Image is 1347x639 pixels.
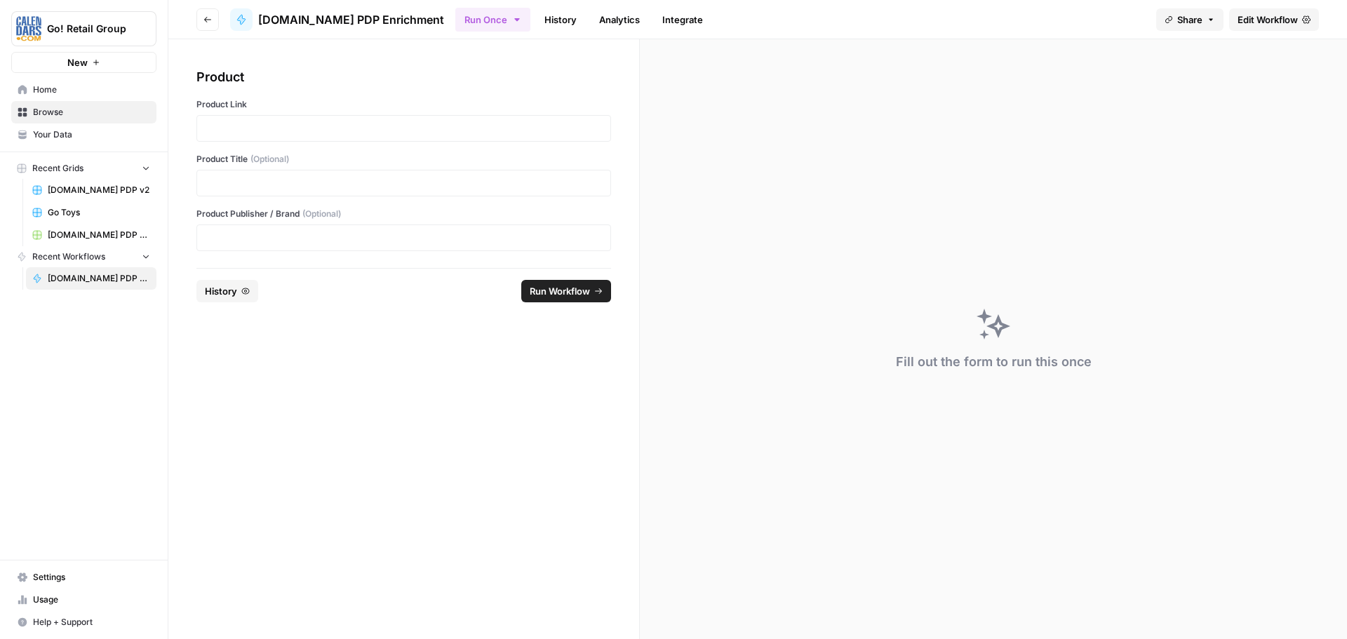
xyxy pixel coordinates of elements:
[11,611,156,633] button: Help + Support
[11,11,156,46] button: Workspace: Go! Retail Group
[591,8,648,31] a: Analytics
[67,55,88,69] span: New
[11,101,156,123] a: Browse
[196,98,611,111] label: Product Link
[521,280,611,302] button: Run Workflow
[11,52,156,73] button: New
[302,208,341,220] span: (Optional)
[16,16,41,41] img: Go! Retail Group Logo
[530,284,590,298] span: Run Workflow
[11,566,156,588] a: Settings
[26,179,156,201] a: [DOMAIN_NAME] PDP v2
[1156,8,1224,31] button: Share
[11,588,156,611] a: Usage
[1229,8,1319,31] a: Edit Workflow
[455,8,530,32] button: Run Once
[654,8,711,31] a: Integrate
[196,67,611,87] div: Product
[196,280,258,302] button: History
[26,201,156,224] a: Go Toys
[33,616,150,628] span: Help + Support
[33,593,150,606] span: Usage
[205,284,237,298] span: History
[26,267,156,290] a: [DOMAIN_NAME] PDP Enrichment
[896,352,1092,372] div: Fill out the form to run this once
[11,158,156,179] button: Recent Grids
[33,83,150,96] span: Home
[26,224,156,246] a: [DOMAIN_NAME] PDP Enrichment Grid
[11,79,156,101] a: Home
[230,8,444,31] a: [DOMAIN_NAME] PDP Enrichment
[32,250,105,263] span: Recent Workflows
[48,206,150,219] span: Go Toys
[196,153,611,166] label: Product Title
[11,246,156,267] button: Recent Workflows
[1177,13,1202,27] span: Share
[48,272,150,285] span: [DOMAIN_NAME] PDP Enrichment
[196,208,611,220] label: Product Publisher / Brand
[47,22,132,36] span: Go! Retail Group
[48,229,150,241] span: [DOMAIN_NAME] PDP Enrichment Grid
[33,106,150,119] span: Browse
[1238,13,1298,27] span: Edit Workflow
[11,123,156,146] a: Your Data
[258,11,444,28] span: [DOMAIN_NAME] PDP Enrichment
[250,153,289,166] span: (Optional)
[48,184,150,196] span: [DOMAIN_NAME] PDP v2
[536,8,585,31] a: History
[33,571,150,584] span: Settings
[32,162,83,175] span: Recent Grids
[33,128,150,141] span: Your Data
